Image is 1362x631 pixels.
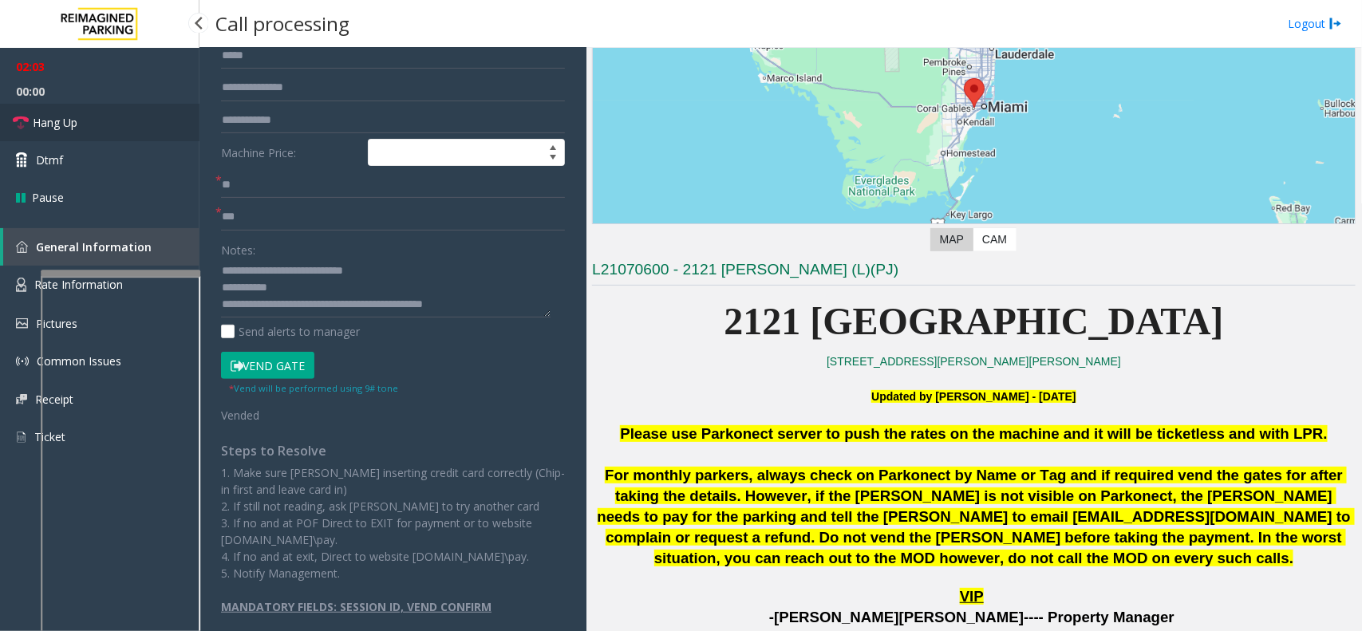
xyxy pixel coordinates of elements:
[221,599,492,614] b: MANDATORY FIELDS: SESSION ID, VEND CONFIRM
[827,355,1121,368] a: [STREET_ADDRESS][PERSON_NAME][PERSON_NAME]
[592,259,1356,286] h3: L21070600 - 2121 [PERSON_NAME] (L)(PJ)
[542,152,564,165] span: Decrease value
[207,4,357,43] h3: Call processing
[34,277,123,292] span: Rate Information
[598,467,1355,566] span: For monthly parkers, always check on Parkonect by Name or Tag and if required vend the gates for ...
[542,140,564,152] span: Increase value
[221,352,314,379] button: Vend Gate
[221,498,565,515] p: 2. If still not reading, ask [PERSON_NAME] to try another card
[1329,15,1342,32] img: logout
[899,609,1024,626] span: [PERSON_NAME]
[221,323,360,340] label: Send alerts to manager
[620,425,1327,442] span: Please use Parkonect server to push the rates on the machine and it will be ticketless and with LPR.
[871,390,1076,403] font: Updated by [PERSON_NAME] - [DATE]
[36,316,77,331] span: Pictures
[229,382,398,394] small: Vend will be performed using 9# tone
[16,394,27,404] img: 'icon'
[769,609,899,625] span: -[PERSON_NAME]
[221,565,565,582] p: 5. Notify Management.
[36,152,63,168] span: Dtmf
[16,430,26,444] img: 'icon'
[32,189,64,206] span: Pause
[221,464,565,498] p: 1. Make sure [PERSON_NAME] inserting credit card correctly (Chip-in first and leave card in)
[35,392,73,407] span: Receipt
[724,300,1224,342] span: 2121 [GEOGRAPHIC_DATA]
[221,548,565,565] p: 4. If no and at exit, Direct to website [DOMAIN_NAME]\pay.
[16,355,29,368] img: 'icon'
[973,228,1017,251] label: CAM
[217,139,364,166] label: Machine Price:
[960,588,984,605] span: VIP
[16,241,28,253] img: 'icon'
[34,429,65,444] span: Ticket
[1024,609,1174,625] span: ---- Property Manager
[221,236,255,258] label: Notes:
[1288,15,1342,32] a: Logout
[36,239,152,254] span: General Information
[16,318,28,329] img: 'icon'
[16,278,26,292] img: 'icon'
[221,408,259,423] span: Vended
[221,444,565,459] h4: Steps to Resolve
[3,228,199,266] a: General Information
[964,78,985,108] div: 2121 Ponce de Leon, Coral Gables, FL
[930,228,973,251] label: Map
[33,114,77,131] span: Hang Up
[37,353,121,369] span: Common Issues
[221,515,565,548] p: 3. If no and at POF Direct to EXIT for payment or to website [DOMAIN_NAME]\pay.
